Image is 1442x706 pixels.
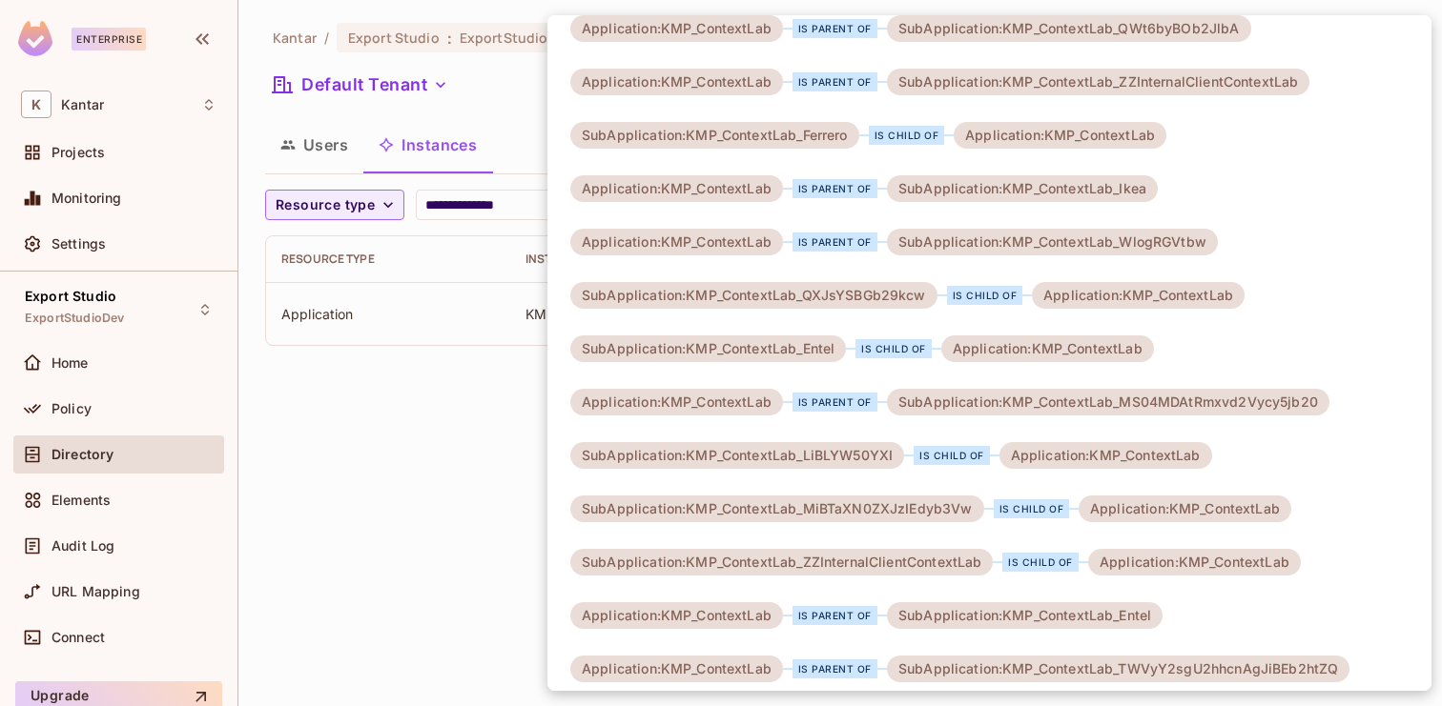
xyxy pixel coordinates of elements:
div: Application:KMP_ContextLab [570,229,783,255]
div: SubApplication:KMP_ContextLab_MS04MDAtRmxvd2Vycy5jb20 [887,389,1329,415]
div: SubApplication:KMP_ContextLab_Ferrero [570,122,859,149]
div: is parent of [793,72,877,91]
div: SubApplication:KMP_ContextLab_MiBTaXN0ZXJzIEdyb3Vw [570,495,984,522]
div: is child of [994,499,1070,518]
div: is child of [947,286,1023,305]
div: SubApplication:KMP_ContextLab_ZZInternalClientContextLab [887,69,1309,95]
div: SubApplication:KMP_ContextLab_QXJsYSBGb29kcw [570,282,937,309]
div: is parent of [793,606,877,625]
div: Application:KMP_ContextLab [570,69,783,95]
div: Application:KMP_ContextLab [954,122,1166,149]
div: Application:KMP_ContextLab [570,389,783,415]
div: SubApplication:KMP_ContextLab_ZZInternalClientContextLab [570,549,993,575]
div: Application:KMP_ContextLab [999,442,1212,469]
div: Application:KMP_ContextLab [570,15,783,42]
div: SubApplication:KMP_ContextLab_TWVyY2sgU2hhcnAgJiBEb2htZQ [887,656,1349,682]
div: Application:KMP_ContextLab [570,602,783,629]
div: is parent of [793,659,877,678]
div: Application:KMP_ContextLab [1088,549,1301,575]
div: is child of [855,339,932,358]
div: SubApplication:KMP_ContextLab_QWt6byBOb2JlbA [887,15,1251,42]
div: is child of [1002,553,1079,572]
div: Application:KMP_ContextLab [570,175,783,202]
div: is child of [914,446,990,465]
div: SubApplication:KMP_ContextLab_Entel [570,335,846,362]
div: SubApplication:KMP_ContextLab_WlogRGVtbw [887,229,1218,255]
div: is parent of [793,232,877,252]
div: is parent of [793,393,877,412]
div: is parent of [793,179,877,198]
div: Application:KMP_ContextLab [1032,282,1245,309]
div: SubApplication:KMP_ContextLab_Ikea [887,175,1158,202]
div: SubApplication:KMP_ContextLab_Entel [887,602,1163,629]
div: is parent of [793,19,877,38]
div: Application:KMP_ContextLab [941,335,1154,362]
div: SubApplication:KMP_ContextLab_LiBLYW50YXI [570,442,904,469]
div: Application:KMP_ContextLab [1079,495,1291,522]
div: is child of [869,126,945,145]
div: Application:KMP_ContextLab [570,656,783,682]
